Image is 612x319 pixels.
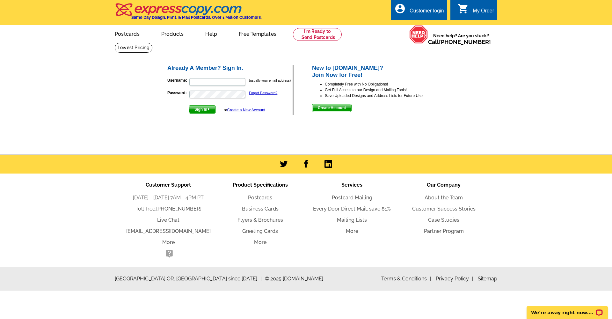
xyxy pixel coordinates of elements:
a: Free Templates [229,26,287,41]
i: account_circle [394,3,406,14]
a: Live Chat [157,217,179,223]
span: Our Company [427,182,461,188]
span: Customer Support [146,182,191,188]
img: button-next-arrow-white.png [207,108,210,111]
a: Mailing Lists [337,217,367,223]
li: Save Uploaded Designs and Address Lists for Future Use! [325,93,446,99]
li: Toll-free: [122,205,214,213]
button: Create Account [312,104,352,112]
span: Services [341,182,362,188]
button: Sign In [189,105,216,114]
a: shopping_cart My Order [457,7,494,15]
li: [DATE] - [DATE] 7AM - 4PM PT [122,194,214,202]
span: Call [428,39,491,45]
a: [PHONE_NUMBER] [439,39,491,45]
a: Flyers & Brochures [237,217,283,223]
a: Greeting Cards [242,228,278,234]
a: Postcard Mailing [332,195,372,201]
iframe: LiveChat chat widget [522,299,612,319]
i: shopping_cart [457,3,469,14]
label: Username: [167,78,189,83]
h4: Same Day Design, Print, & Mail Postcards. Over 1 Million Customers. [131,15,262,20]
a: About the Team [425,195,463,201]
li: Completely Free with No Obligations! [325,81,446,87]
img: help [409,25,428,44]
span: © 2025 [DOMAIN_NAME] [265,275,323,283]
div: Customer login [410,8,444,17]
a: Terms & Conditions [381,276,431,282]
a: Create a New Account [227,108,265,112]
a: Help [195,26,227,41]
span: Need help? Are you stuck? [428,33,494,45]
li: Get Full Access to our Design and Mailing Tools! [325,87,446,93]
a: Sitemap [478,276,497,282]
small: (usually your email address) [249,78,291,82]
a: Products [151,26,194,41]
label: Password: [167,90,189,96]
a: Customer Success Stories [412,206,476,212]
a: Postcards [248,195,272,201]
a: [PHONE_NUMBER] [156,206,201,212]
h2: New to [DOMAIN_NAME]? Join Now for Free! [312,65,446,78]
div: My Order [473,8,494,17]
span: [GEOGRAPHIC_DATA] OR, [GEOGRAPHIC_DATA] since [DATE] [115,275,262,283]
span: Sign In [189,106,215,113]
div: or [224,107,265,113]
a: More [254,239,266,245]
a: More [346,228,358,234]
a: Privacy Policy [436,276,473,282]
a: Same Day Design, Print, & Mail Postcards. Over 1 Million Customers. [115,8,262,20]
a: Every Door Direct Mail: save 81% [313,206,391,212]
a: Forgot Password? [249,91,277,95]
a: Business Cards [242,206,279,212]
a: account_circle Customer login [394,7,444,15]
span: Product Specifications [233,182,288,188]
a: More [162,239,175,245]
h2: Already A Member? Sign In. [167,65,293,72]
a: Postcards [105,26,150,41]
span: Create Account [312,104,351,112]
a: Partner Program [424,228,464,234]
a: Case Studies [428,217,459,223]
a: [EMAIL_ADDRESS][DOMAIN_NAME] [126,228,211,234]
